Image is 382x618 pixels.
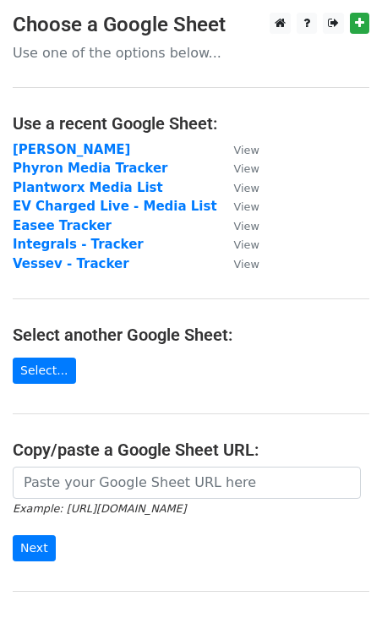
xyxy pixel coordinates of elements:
input: Paste your Google Sheet URL here [13,467,361,499]
h3: Choose a Google Sheet [13,13,369,37]
a: EV Charged Live - Media List [13,199,217,214]
a: Select... [13,358,76,384]
a: View [217,218,259,233]
small: View [234,258,259,271]
small: View [234,238,259,251]
input: Next [13,535,56,561]
h4: Copy/paste a Google Sheet URL: [13,440,369,460]
a: View [217,180,259,195]
small: View [234,144,259,156]
a: Plantworx Media List [13,180,163,195]
small: View [234,182,259,194]
p: Use one of the options below... [13,44,369,62]
small: View [234,200,259,213]
a: View [217,161,259,176]
h4: Select another Google Sheet: [13,325,369,345]
small: Example: [URL][DOMAIN_NAME] [13,502,186,515]
a: Vessev - Tracker [13,256,129,271]
a: Integrals - Tracker [13,237,144,252]
h4: Use a recent Google Sheet: [13,113,369,134]
a: Phyron Media Tracker [13,161,168,176]
small: View [234,220,259,232]
a: View [217,237,259,252]
a: View [217,199,259,214]
a: View [217,256,259,271]
small: View [234,162,259,175]
a: View [217,142,259,157]
a: [PERSON_NAME] [13,142,130,157]
a: Easee Tracker [13,218,112,233]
